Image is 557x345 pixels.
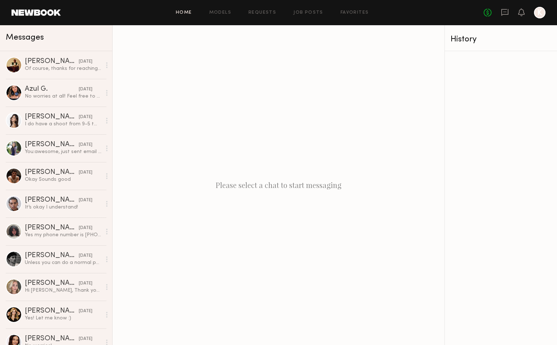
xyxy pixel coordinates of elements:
[25,204,101,211] div: It’s okay I understand!
[25,232,101,238] div: Yes my phone number is [PHONE_NUMBER]
[25,113,79,121] div: [PERSON_NAME]
[79,225,92,232] div: [DATE]
[25,65,101,72] div: Of course, thanks for reaching back out.
[25,197,79,204] div: [PERSON_NAME]
[6,33,44,42] span: Messages
[79,142,92,148] div: [DATE]
[25,93,101,100] div: No worries at all! Feel free to reach out whenever :)
[25,280,79,287] div: [PERSON_NAME]
[25,141,79,148] div: [PERSON_NAME]
[25,121,101,127] div: I do have a shoot from 9-5 tm so any time after I’m free to talk!! [EMAIL_ADDRESS][DOMAIN_NAME] 5...
[25,224,79,232] div: [PERSON_NAME]
[25,58,79,65] div: [PERSON_NAME]
[248,10,276,15] a: Requests
[534,7,545,18] a: K
[451,35,551,44] div: History
[79,86,92,93] div: [DATE]
[79,308,92,315] div: [DATE]
[25,287,101,294] div: Hi [PERSON_NAME], Thank you for the update. Yes, please keep me in mind for future projects 😊 Tha...
[79,280,92,287] div: [DATE]
[176,10,192,15] a: Home
[25,252,79,259] div: [PERSON_NAME]
[25,169,79,176] div: [PERSON_NAME]
[113,25,444,345] div: Please select a chat to start messaging
[25,86,79,93] div: Azul G.
[209,10,231,15] a: Models
[341,10,369,15] a: Favorites
[25,148,101,155] div: You: awesome, just sent email thank you
[25,315,101,322] div: Yes! Let me know :)
[25,259,101,266] div: Unless you can do a normal phone call now
[25,308,79,315] div: [PERSON_NAME]
[79,114,92,121] div: [DATE]
[79,252,92,259] div: [DATE]
[79,169,92,176] div: [DATE]
[293,10,323,15] a: Job Posts
[79,58,92,65] div: [DATE]
[25,176,101,183] div: Okay Sounds good
[79,336,92,342] div: [DATE]
[79,197,92,204] div: [DATE]
[25,335,79,342] div: [PERSON_NAME]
